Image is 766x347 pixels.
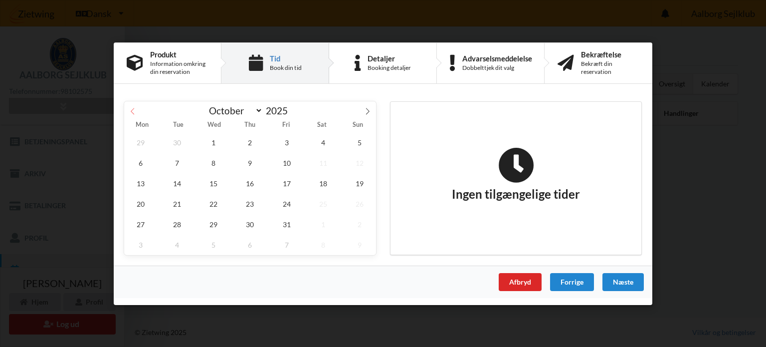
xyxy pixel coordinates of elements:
span: November 6, 2025 [234,234,267,255]
span: October 30, 2025 [234,214,267,234]
span: Wed [196,122,232,128]
span: October 11, 2025 [307,152,340,173]
span: October 9, 2025 [234,152,267,173]
span: Tue [160,122,196,128]
span: October 13, 2025 [124,173,157,193]
select: Month [204,104,263,117]
span: October 16, 2025 [234,173,267,193]
div: Advarselsmeddelelse [462,54,532,62]
div: Booking detaljer [368,64,411,72]
div: Næste [602,273,644,291]
div: Afbryd [499,273,542,291]
span: November 5, 2025 [197,234,230,255]
span: October 14, 2025 [161,173,193,193]
span: October 18, 2025 [307,173,340,193]
span: November 2, 2025 [343,214,376,234]
span: November 4, 2025 [161,234,193,255]
span: October 22, 2025 [197,193,230,214]
span: October 27, 2025 [124,214,157,234]
span: October 12, 2025 [343,152,376,173]
input: Year [263,105,296,116]
span: October 31, 2025 [270,214,303,234]
span: October 19, 2025 [343,173,376,193]
span: October 4, 2025 [307,132,340,152]
span: November 3, 2025 [124,234,157,255]
div: Detaljer [368,54,411,62]
span: October 1, 2025 [197,132,230,152]
span: October 21, 2025 [161,193,193,214]
span: October 29, 2025 [197,214,230,234]
span: Thu [232,122,268,128]
span: September 30, 2025 [161,132,193,152]
div: Tid [270,54,302,62]
span: November 1, 2025 [307,214,340,234]
div: Forrige [550,273,594,291]
span: October 23, 2025 [234,193,267,214]
div: Bekræft din reservation [581,60,639,76]
span: Mon [124,122,160,128]
span: November 7, 2025 [270,234,303,255]
span: October 26, 2025 [343,193,376,214]
span: Sat [304,122,340,128]
span: November 9, 2025 [343,234,376,255]
span: October 8, 2025 [197,152,230,173]
span: October 28, 2025 [161,214,193,234]
div: Bekræftelse [581,50,639,58]
span: October 10, 2025 [270,152,303,173]
div: Book din tid [270,64,302,72]
span: Fri [268,122,304,128]
div: Produkt [150,50,208,58]
div: Information omkring din reservation [150,60,208,76]
span: October 20, 2025 [124,193,157,214]
span: October 2, 2025 [234,132,267,152]
span: September 29, 2025 [124,132,157,152]
span: October 15, 2025 [197,173,230,193]
span: Sun [340,122,376,128]
span: October 5, 2025 [343,132,376,152]
span: October 17, 2025 [270,173,303,193]
h2: Ingen tilgængelige tider [452,147,580,202]
span: October 3, 2025 [270,132,303,152]
div: Dobbelttjek dit valg [462,64,532,72]
span: October 6, 2025 [124,152,157,173]
span: November 8, 2025 [307,234,340,255]
span: October 7, 2025 [161,152,193,173]
span: October 25, 2025 [307,193,340,214]
span: October 24, 2025 [270,193,303,214]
